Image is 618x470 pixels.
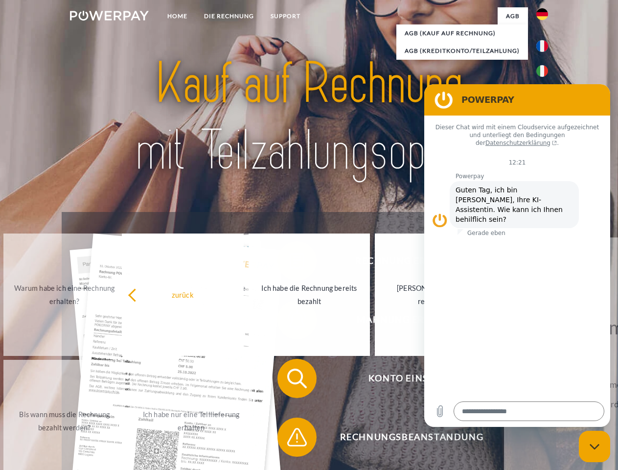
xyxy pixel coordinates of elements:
img: logo-powerpay-white.svg [70,11,149,21]
img: title-powerpay_de.svg [93,47,525,188]
div: Ich habe die Rechnung bereits bezahlt [254,282,365,308]
div: Warum habe ich eine Rechnung erhalten? [9,282,119,308]
a: SUPPORT [262,7,309,25]
div: Bis wann muss die Rechnung bezahlt werden? [9,408,119,434]
div: [PERSON_NAME] wurde retourniert [381,282,491,308]
img: qb_warning.svg [285,425,309,449]
iframe: Messaging-Fenster [424,84,610,427]
a: agb [498,7,528,25]
img: de [536,8,548,20]
a: Home [159,7,196,25]
img: it [536,65,548,77]
a: AGB (Kauf auf Rechnung) [396,24,528,42]
button: Rechnungsbeanstandung [277,418,532,457]
a: AGB (Kreditkonto/Teilzahlung) [396,42,528,60]
img: qb_search.svg [285,366,309,391]
div: zurück [128,288,238,301]
iframe: Schaltfläche zum Öffnen des Messaging-Fensters; Konversation läuft [579,431,610,462]
a: DIE RECHNUNG [196,7,262,25]
span: Rechnungsbeanstandung [292,418,531,457]
span: Konto einsehen [292,359,531,398]
button: Konto einsehen [277,359,532,398]
img: fr [536,40,548,52]
div: Ich habe nur eine Teillieferung erhalten [136,408,246,434]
